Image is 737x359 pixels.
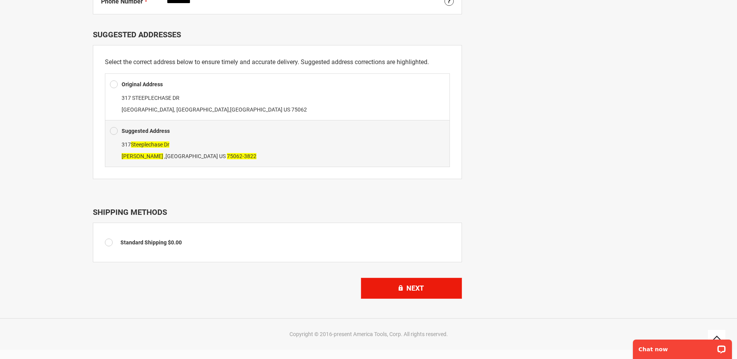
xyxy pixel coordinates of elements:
[406,284,424,292] span: Next
[91,330,646,338] div: Copyright © 2016-present America Tools, Corp. All rights reserved.
[122,81,163,87] b: Original Address
[361,278,462,299] button: Next
[110,139,445,162] div: ,
[219,153,226,159] span: US
[628,335,737,359] iframe: LiveChat chat widget
[227,153,256,159] span: 75062-3822
[120,239,167,246] span: Standard Shipping
[122,95,179,101] span: 317 STEEPLECHASE DR
[131,141,169,148] span: Steeplechase Dr
[122,106,229,113] span: [GEOGRAPHIC_DATA], [GEOGRAPHIC_DATA]
[230,106,282,113] span: [GEOGRAPHIC_DATA]
[105,57,450,67] p: Select the correct address below to ensure timely and accurate delivery. Suggested address correc...
[122,153,163,159] span: [PERSON_NAME]
[291,106,307,113] span: 75062
[166,153,218,159] span: [GEOGRAPHIC_DATA]
[168,239,182,246] span: $0.00
[122,141,169,148] span: 317
[93,207,462,217] div: Shipping Methods
[110,92,445,115] div: ,
[122,128,170,134] b: Suggested Address
[284,106,290,113] span: US
[93,30,462,39] div: Suggested Addresses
